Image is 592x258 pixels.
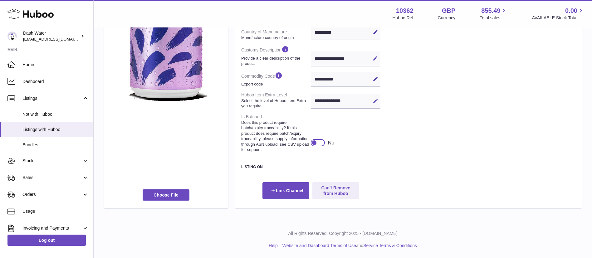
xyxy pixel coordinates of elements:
span: Bundles [22,142,89,148]
dt: Is Batched [241,111,311,155]
span: Dashboard [22,79,89,85]
a: Service Terms & Conditions [363,243,417,248]
span: Orders [22,192,82,197]
strong: GBP [442,7,455,15]
div: Huboo Ref [393,15,413,21]
span: 855.49 [481,7,500,15]
div: Currency [438,15,456,21]
span: AVAILABLE Stock Total [532,15,585,21]
span: Listings [22,95,82,101]
span: Listings with Huboo [22,127,89,133]
p: All Rights Reserved. Copyright 2025 - [DOMAIN_NAME] [99,231,587,236]
button: Can't Remove from Huboo [312,182,359,199]
strong: Select the level of Huboo Item Extra you require [241,98,309,109]
a: 855.49 Total sales [480,7,507,21]
strong: Manufacture country of origin [241,35,309,41]
span: Stock [22,158,82,164]
li: and [280,243,417,249]
span: Choose File [143,189,189,201]
strong: Does this product require batch/expiry traceability? If this product does require batch/expiry tr... [241,120,309,153]
a: Website and Dashboard Terms of Use [282,243,356,248]
dt: Customs Description [241,43,311,69]
span: [EMAIL_ADDRESS][DOMAIN_NAME] [23,37,92,41]
div: No [328,139,334,146]
button: Link Channel [262,182,309,199]
a: Help [269,243,278,248]
span: Sales [22,175,82,181]
span: 0.00 [565,7,577,15]
dt: Country of Manufacture [241,27,311,43]
dt: Commodity Code [241,69,311,90]
dt: Huboo Item Extra Level [241,90,311,111]
strong: 10362 [396,7,413,15]
span: Invoicing and Payments [22,225,82,231]
span: Home [22,62,89,68]
strong: Export code [241,81,309,87]
img: internalAdmin-10362@internal.huboo.com [7,32,17,41]
span: Usage [22,208,89,214]
strong: Provide a clear description of the product [241,56,309,66]
h3: Listing On [241,164,380,169]
span: Total sales [480,15,507,21]
a: 0.00 AVAILABLE Stock Total [532,7,585,21]
a: Log out [7,235,86,246]
span: Not with Huboo [22,111,89,117]
div: Dash Water [23,30,79,42]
